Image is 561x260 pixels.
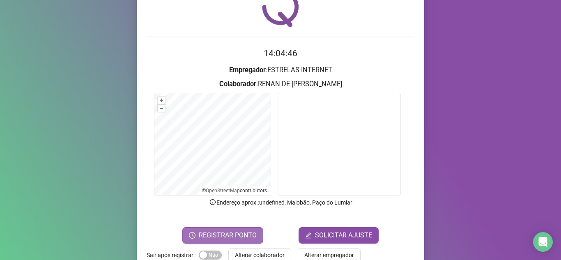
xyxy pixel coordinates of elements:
[264,48,297,58] time: 14:04:46
[315,230,372,240] span: SOLICITAR AJUSTE
[199,230,257,240] span: REGISTRAR PONTO
[304,251,354,260] span: Alterar empregador
[147,79,414,90] h3: : RENAN DE [PERSON_NAME]
[182,227,263,244] button: REGISTRAR PONTO
[189,232,195,239] span: clock-circle
[147,198,414,207] p: Endereço aprox. : undefined, Maiobão, Paço do Lumiar
[158,105,166,113] button: –
[533,232,553,252] div: Open Intercom Messenger
[219,80,256,88] strong: Colaborador
[229,66,266,74] strong: Empregador
[305,232,312,239] span: edit
[235,251,285,260] span: Alterar colaborador
[206,188,240,193] a: OpenStreetMap
[147,65,414,76] h3: : ESTRELAS INTERNET
[209,198,216,206] span: info-circle
[202,188,268,193] li: © contributors.
[158,97,166,104] button: +
[299,227,379,244] button: editSOLICITAR AJUSTE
